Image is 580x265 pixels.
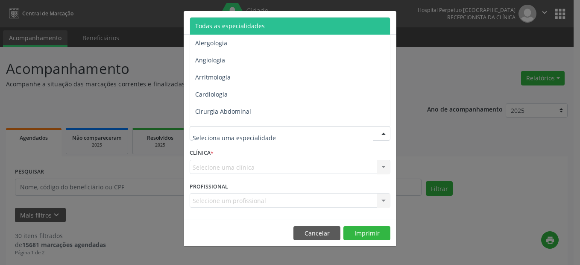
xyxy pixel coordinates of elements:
[195,39,227,47] span: Alergologia
[190,147,214,160] label: CLÍNICA
[195,90,228,98] span: Cardiologia
[195,22,265,30] span: Todas as especialidades
[343,226,390,241] button: Imprimir
[193,129,373,146] input: Seleciona uma especialidade
[195,56,225,64] span: Angiologia
[293,226,340,241] button: Cancelar
[195,107,251,115] span: Cirurgia Abdominal
[195,124,248,132] span: Cirurgia Bariatrica
[190,17,287,28] h5: Relatório de agendamentos
[190,180,228,193] label: PROFISSIONAL
[379,11,396,32] button: Close
[195,73,231,81] span: Arritmologia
